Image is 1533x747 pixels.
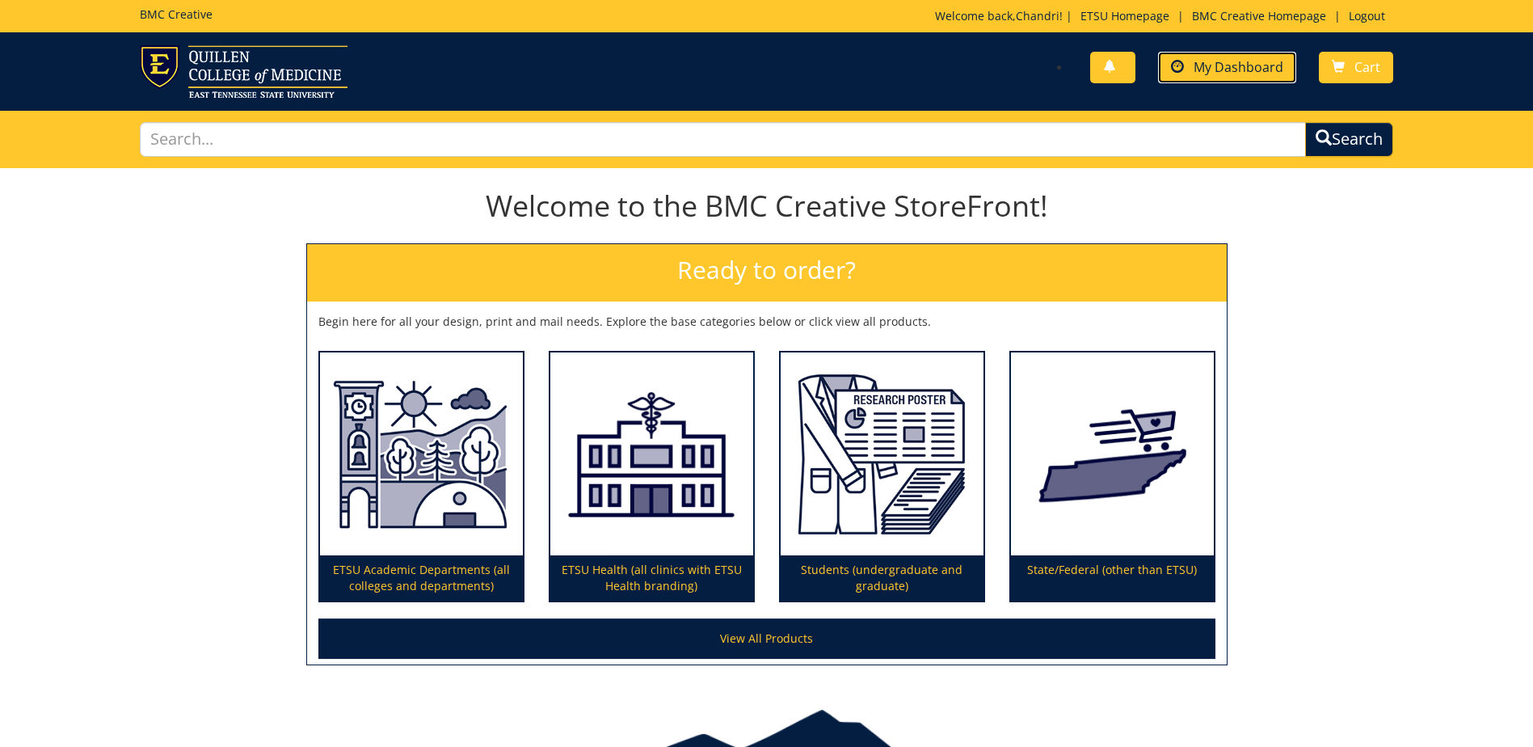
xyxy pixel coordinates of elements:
a: ETSU Academic Departments (all colleges and departments) [320,352,523,601]
h2: Ready to order? [307,244,1227,302]
button: Search [1305,122,1393,157]
span: My Dashboard [1194,58,1283,76]
h5: BMC Creative [140,8,213,20]
img: ETSU Academic Departments (all colleges and departments) [320,352,523,556]
p: ETSU Health (all clinics with ETSU Health branding) [550,555,753,601]
a: Logout [1341,8,1393,23]
a: Students (undergraduate and graduate) [781,352,983,601]
p: Welcome back, ! | | | [935,8,1393,24]
a: Cart [1319,52,1393,83]
img: Students (undergraduate and graduate) [781,352,983,556]
a: View All Products [318,618,1215,659]
a: Chandri [1016,8,1059,23]
span: Cart [1354,58,1380,76]
img: State/Federal (other than ETSU) [1011,352,1214,556]
p: Begin here for all your design, print and mail needs. Explore the base categories below or click ... [318,314,1215,330]
a: BMC Creative Homepage [1184,8,1334,23]
p: Students (undergraduate and graduate) [781,555,983,601]
input: Search... [140,122,1306,157]
a: My Dashboard [1158,52,1296,83]
img: ETSU logo [140,45,347,98]
h1: Welcome to the BMC Creative StoreFront! [306,190,1228,222]
img: ETSU Health (all clinics with ETSU Health branding) [550,352,753,556]
p: State/Federal (other than ETSU) [1011,555,1214,601]
p: ETSU Academic Departments (all colleges and departments) [320,555,523,601]
a: ETSU Health (all clinics with ETSU Health branding) [550,352,753,601]
a: ETSU Homepage [1072,8,1177,23]
a: State/Federal (other than ETSU) [1011,352,1214,601]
